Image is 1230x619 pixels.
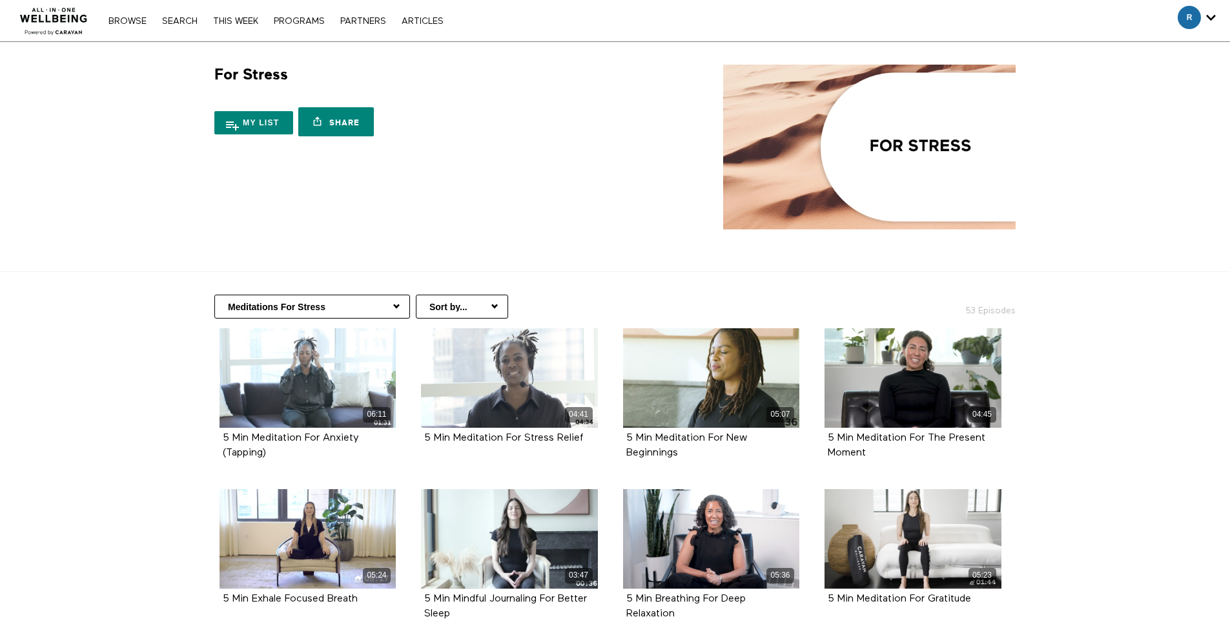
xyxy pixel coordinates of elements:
strong: 5 Min Meditation For New Beginnings [626,433,747,458]
h2: 53 Episodes [878,295,1023,317]
a: Share [298,107,373,136]
strong: 5 Min Meditation For Anxiety (Tapping) [223,433,359,458]
nav: Primary [102,14,449,27]
a: 5 Min Meditation For New Beginnings 05:07 [623,328,800,428]
a: 5 Min Meditation For Stress Relief 04:41 [421,328,598,428]
a: 5 Min Breathing For Deep Relaxation 05:36 [623,489,800,589]
strong: 5 Min Meditation For Stress Relief [424,433,584,443]
div: 05:36 [766,568,794,583]
a: THIS WEEK [207,17,265,26]
strong: 5 Min Breathing For Deep Relaxation [626,594,746,619]
a: ARTICLES [395,17,450,26]
div: 05:24 [363,568,391,583]
strong: 5 Min Exhale Focused Breath [223,594,358,604]
img: For Stress [723,65,1016,229]
a: 5 Min Meditation For Anxiety (Tapping) 06:11 [220,328,396,428]
a: 5 Min Mindful Journaling For Better Sleep [424,594,587,618]
button: My list [214,111,293,134]
a: 5 Min Meditation For The Present Moment 04:45 [825,328,1001,428]
strong: 5 Min Mindful Journaling For Better Sleep [424,594,587,619]
div: 05:07 [766,407,794,422]
a: 5 Min Meditation For New Beginnings [626,433,747,457]
a: 5 Min Meditation For The Present Moment [828,433,985,457]
div: 05:23 [969,568,996,583]
a: 5 Min Meditation For Gratitude [828,594,971,603]
a: 5 Min Meditation For Anxiety (Tapping) [223,433,359,457]
a: 5 Min Mindful Journaling For Better Sleep 03:47 [421,489,598,589]
strong: 5 Min Meditation For The Present Moment [828,433,985,458]
div: 06:11 [363,407,391,422]
a: 5 Min Meditation For Stress Relief [424,433,584,443]
a: 5 Min Exhale Focused Breath 05:24 [220,489,396,589]
a: PROGRAMS [267,17,331,26]
a: 5 Min Exhale Focused Breath [223,594,358,603]
a: 5 Min Meditation For Gratitude 05:23 [825,489,1001,589]
strong: 5 Min Meditation For Gratitude [828,594,971,604]
a: 5 Min Breathing For Deep Relaxation [626,594,746,618]
div: 03:47 [565,568,593,583]
a: PARTNERS [334,17,393,26]
h1: For Stress [214,65,288,85]
a: Browse [102,17,153,26]
div: 04:45 [969,407,996,422]
div: 04:41 [565,407,593,422]
a: Search [156,17,204,26]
